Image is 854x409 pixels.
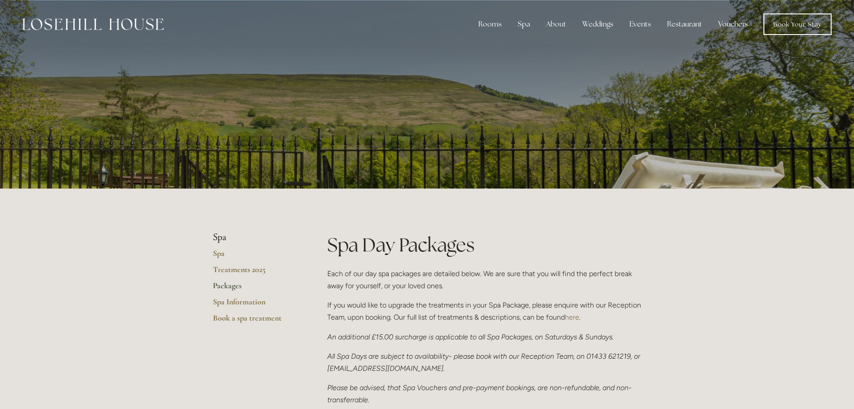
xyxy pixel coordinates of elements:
a: Vouchers [711,15,755,33]
em: All Spa Days are subject to availability- please book with our Reception Team, on 01433 621219, o... [327,352,642,373]
em: An additional £15.00 surcharge is applicable to all Spa Packages, on Saturdays & Sundays. [327,333,614,341]
em: Please be advised, that Spa Vouchers and pre-payment bookings, are non-refundable, and non-transf... [327,383,632,404]
div: Restaurant [660,15,709,33]
a: here [565,313,579,321]
div: Spa [511,15,537,33]
a: Packages [213,281,299,297]
h1: Spa Day Packages [327,232,642,258]
li: Spa [213,232,299,243]
div: Weddings [575,15,620,33]
a: Treatments 2025 [213,264,299,281]
div: Rooms [471,15,509,33]
img: Losehill House [22,18,164,30]
a: Book a spa treatment [213,313,299,329]
p: If you would like to upgrade the treatments in your Spa Package, please enquire with our Receptio... [327,299,642,323]
a: Spa Information [213,297,299,313]
p: Each of our day spa packages are detailed below. We are sure that you will find the perfect break... [327,268,642,292]
div: About [539,15,573,33]
div: Events [622,15,658,33]
a: Book Your Stay [763,13,832,35]
a: Spa [213,248,299,264]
